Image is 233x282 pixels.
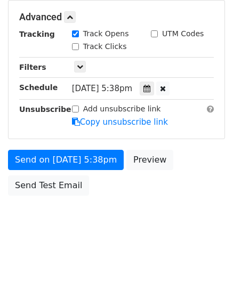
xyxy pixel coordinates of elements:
strong: Tracking [19,30,55,38]
label: Track Opens [83,28,129,39]
label: Track Clicks [83,41,127,52]
strong: Schedule [19,83,58,92]
iframe: Chat Widget [180,231,233,282]
h5: Advanced [19,11,214,23]
strong: Filters [19,63,46,71]
label: Add unsubscribe link [83,103,161,115]
a: Send Test Email [8,175,89,196]
label: UTM Codes [162,28,204,39]
span: [DATE] 5:38pm [72,84,132,93]
a: Preview [126,150,173,170]
strong: Unsubscribe [19,105,71,114]
a: Send on [DATE] 5:38pm [8,150,124,170]
a: Copy unsubscribe link [72,117,168,127]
